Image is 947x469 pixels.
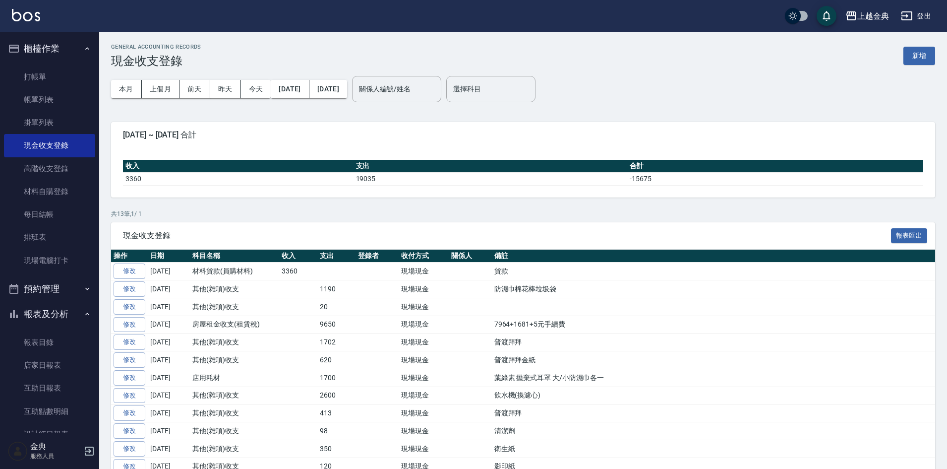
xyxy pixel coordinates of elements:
[903,51,935,60] a: 新增
[148,263,190,280] td: [DATE]
[897,7,935,25] button: 登出
[111,209,935,218] p: 共 13 筆, 1 / 1
[114,352,145,368] a: 修改
[4,157,95,180] a: 高階收支登錄
[627,160,923,173] th: 合計
[492,369,935,387] td: 葉綠素 拋棄式耳罩 大/小防濕巾各一
[190,263,279,280] td: 材料貨款(員購材料)
[4,66,95,88] a: 打帳單
[317,369,355,387] td: 1700
[4,377,95,400] a: 互助日報表
[449,250,492,263] th: 關係人
[4,400,95,423] a: 互助點數明細
[399,250,449,263] th: 收付方式
[317,316,355,334] td: 9650
[12,9,40,21] img: Logo
[190,280,279,298] td: 其他(雜項)收支
[190,351,279,369] td: 其他(雜項)收支
[148,387,190,404] td: [DATE]
[399,263,449,280] td: 現場現金
[30,452,81,461] p: 服務人員
[399,387,449,404] td: 現場現金
[399,440,449,458] td: 現場現金
[179,80,210,98] button: 前天
[317,422,355,440] td: 98
[4,331,95,354] a: 報表目錄
[142,80,179,98] button: 上個月
[399,334,449,351] td: 現場現金
[111,250,148,263] th: 操作
[111,80,142,98] button: 本月
[492,250,935,263] th: 備註
[190,316,279,334] td: 房屋租金收支(租賃稅)
[114,264,145,279] a: 修改
[4,134,95,157] a: 現金收支登錄
[309,80,347,98] button: [DATE]
[123,231,891,241] span: 現金收支登錄
[399,280,449,298] td: 現場現金
[317,334,355,351] td: 1702
[148,316,190,334] td: [DATE]
[148,404,190,422] td: [DATE]
[148,440,190,458] td: [DATE]
[190,422,279,440] td: 其他(雜項)收支
[123,172,354,185] td: 3360
[317,440,355,458] td: 350
[492,387,935,404] td: 飲水機(換濾心)
[30,442,81,452] h5: 金典
[148,369,190,387] td: [DATE]
[4,354,95,377] a: 店家日報表
[4,249,95,272] a: 現場電腦打卡
[399,422,449,440] td: 現場現金
[123,130,923,140] span: [DATE] ~ [DATE] 合計
[399,369,449,387] td: 現場現金
[4,88,95,111] a: 帳單列表
[4,180,95,203] a: 材料自購登錄
[123,160,354,173] th: 收入
[891,230,928,240] a: 報表匯出
[148,298,190,316] td: [DATE]
[492,263,935,280] td: 貨款
[355,250,399,263] th: 登錄者
[271,80,309,98] button: [DATE]
[279,250,317,263] th: 收入
[4,36,95,62] button: 櫃檯作業
[317,404,355,422] td: 413
[210,80,241,98] button: 昨天
[317,351,355,369] td: 620
[354,160,628,173] th: 支出
[317,280,355,298] td: 1190
[4,111,95,134] a: 掛單列表
[4,276,95,302] button: 預約管理
[492,334,935,351] td: 普渡拜拜
[114,281,145,297] a: 修改
[841,6,893,26] button: 上越金典
[492,280,935,298] td: 防濕巾棉花棒垃圾袋
[114,335,145,350] a: 修改
[891,228,928,244] button: 報表匯出
[817,6,836,26] button: save
[148,250,190,263] th: 日期
[148,334,190,351] td: [DATE]
[399,404,449,422] td: 現場現金
[317,298,355,316] td: 20
[492,351,935,369] td: 普渡拜拜金紙
[4,203,95,226] a: 每日結帳
[627,172,923,185] td: -15675
[190,440,279,458] td: 其他(雜項)收支
[354,172,628,185] td: 19035
[492,316,935,334] td: 7964+1681+5元手續費
[241,80,271,98] button: 今天
[492,422,935,440] td: 清潔劑
[114,388,145,403] a: 修改
[279,263,317,280] td: 3360
[190,387,279,404] td: 其他(雜項)收支
[114,423,145,439] a: 修改
[317,387,355,404] td: 2600
[903,47,935,65] button: 新增
[114,370,145,386] a: 修改
[114,299,145,315] a: 修改
[111,54,201,68] h3: 現金收支登錄
[114,317,145,333] a: 修改
[4,423,95,446] a: 設計師日報表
